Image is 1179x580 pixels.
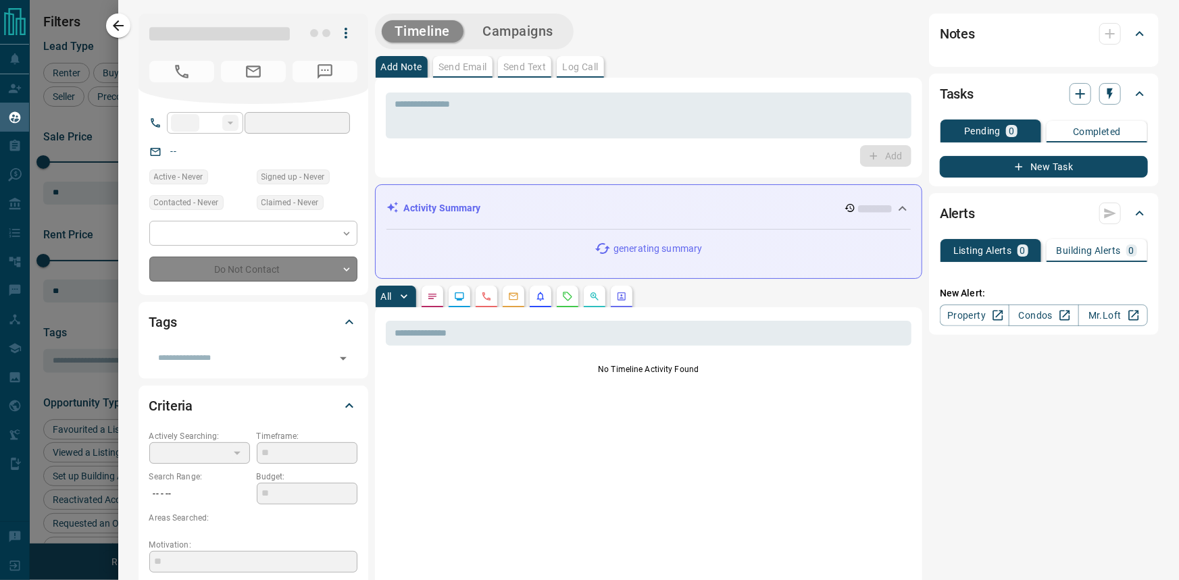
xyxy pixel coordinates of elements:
[293,61,357,82] span: No Number
[149,311,177,333] h2: Tags
[404,201,481,215] p: Activity Summary
[953,246,1012,255] p: Listing Alerts
[149,539,357,551] p: Motivation:
[261,170,325,184] span: Signed up - Never
[1009,126,1014,136] p: 0
[386,196,911,221] div: Activity Summary
[535,291,546,302] svg: Listing Alerts
[149,512,357,524] p: Areas Searched:
[964,126,1001,136] p: Pending
[1020,246,1026,255] p: 0
[149,395,193,417] h2: Criteria
[940,197,1148,230] div: Alerts
[149,257,357,282] div: Do Not Contact
[221,61,286,82] span: No Email
[149,61,214,82] span: No Number
[257,430,357,442] p: Timeframe:
[154,196,219,209] span: Contacted - Never
[382,20,464,43] button: Timeline
[1078,305,1148,326] a: Mr.Loft
[381,292,392,301] p: All
[334,349,353,368] button: Open
[469,20,567,43] button: Campaigns
[940,156,1148,178] button: New Task
[481,291,492,302] svg: Calls
[427,291,438,302] svg: Notes
[386,363,912,375] p: No Timeline Activity Found
[508,291,519,302] svg: Emails
[562,291,573,302] svg: Requests
[940,78,1148,110] div: Tasks
[589,291,600,302] svg: Opportunities
[940,83,974,105] h2: Tasks
[940,305,1009,326] a: Property
[454,291,465,302] svg: Lead Browsing Activity
[149,430,250,442] p: Actively Searching:
[149,390,357,422] div: Criteria
[1057,246,1121,255] p: Building Alerts
[940,18,1148,50] div: Notes
[171,146,176,157] a: --
[940,23,975,45] h2: Notes
[940,203,975,224] h2: Alerts
[149,471,250,483] p: Search Range:
[616,291,627,302] svg: Agent Actions
[154,170,203,184] span: Active - Never
[149,483,250,505] p: -- - --
[1009,305,1078,326] a: Condos
[940,286,1148,300] p: New Alert:
[381,62,422,72] p: Add Note
[1129,246,1134,255] p: 0
[257,471,357,483] p: Budget:
[613,242,702,256] p: generating summary
[261,196,319,209] span: Claimed - Never
[149,306,357,338] div: Tags
[1073,127,1121,136] p: Completed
